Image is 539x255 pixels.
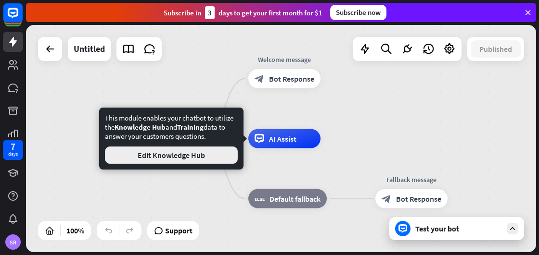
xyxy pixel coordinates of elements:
[11,142,15,151] div: 7
[255,194,265,204] i: block_fallback
[396,194,441,204] span: Bot Response
[115,122,166,132] span: Knowledge Hub
[368,175,455,184] div: Fallback message
[269,134,296,144] span: AI Assist
[177,122,204,132] span: Training
[255,74,264,84] i: block_bot_response
[415,224,502,233] div: Test your bot
[269,194,321,204] span: Default fallback
[105,146,238,164] button: Edit Knowledge Hub
[330,5,386,20] div: Subscribe now
[3,140,23,160] a: 7 days
[74,37,105,61] div: Untitled
[269,74,314,84] span: Bot Response
[382,194,391,204] i: block_bot_response
[105,113,238,164] div: This module enables your chatbot to utilize the and data to answer your customers questions.
[164,6,322,19] div: Subscribe in days to get your first month for $1
[241,55,328,64] div: Welcome message
[64,223,87,238] div: 100%
[5,234,21,250] div: SR
[8,151,18,158] div: days
[205,6,215,19] div: 3
[471,40,521,58] button: Published
[8,4,37,33] button: Open LiveChat chat widget
[165,223,192,238] span: Support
